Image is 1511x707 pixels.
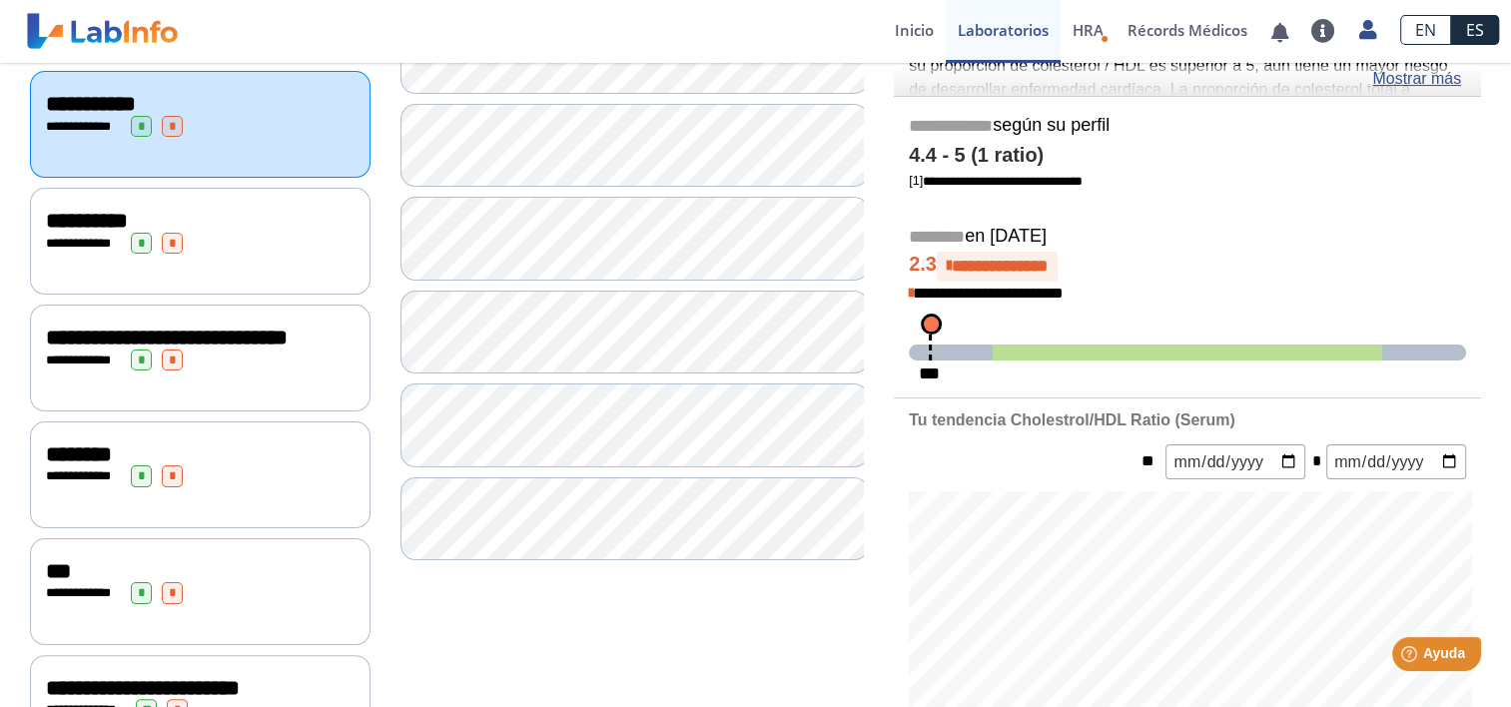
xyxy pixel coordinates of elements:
[909,144,1466,168] h4: 4.4 - 5 (1 ratio)
[1333,629,1489,685] iframe: Help widget launcher
[909,226,1466,249] h5: en [DATE]
[1372,67,1461,91] a: Mostrar más
[909,411,1234,428] b: Tu tendencia Cholestrol/HDL Ratio (Serum)
[1326,444,1466,479] input: mm/dd/yyyy
[909,173,1083,188] a: [1]
[1165,444,1305,479] input: mm/dd/yyyy
[1073,20,1104,40] span: HRA
[909,252,1466,282] h4: 2.3
[1400,15,1451,45] a: EN
[1451,15,1499,45] a: ES
[909,115,1466,138] h5: según su perfil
